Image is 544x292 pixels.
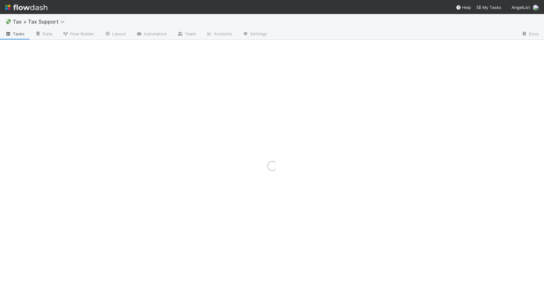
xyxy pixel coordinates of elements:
[13,18,68,25] span: Tax > Tax Support
[57,29,99,39] a: Flow Builder
[201,29,237,39] a: Analytics
[456,4,471,11] div: Help
[476,4,501,11] a: My Tasks
[62,31,94,37] span: Flow Builder
[5,31,25,37] span: Tasks
[5,2,47,13] img: logo-inverted-e16ddd16eac7371096b0.svg
[30,29,57,39] a: Data
[237,29,272,39] a: Settings
[5,19,11,24] span: 💸
[511,5,530,10] span: AngelList
[99,29,131,39] a: Layout
[131,29,172,39] a: Automation
[533,4,539,11] img: avatar_66854b90-094e-431f-b713-6ac88429a2b8.png
[172,29,201,39] a: Team
[516,29,544,39] a: Docs
[476,5,501,10] span: My Tasks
